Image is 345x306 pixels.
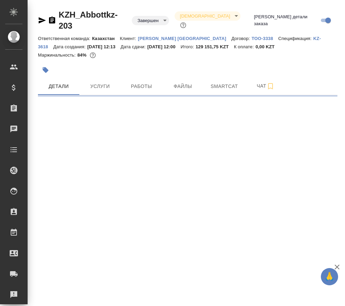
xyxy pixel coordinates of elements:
button: Доп статусы указывают на важность/срочность заказа [179,21,188,30]
button: Скопировать ссылку для ЯМессенджера [38,16,46,24]
button: [DEMOGRAPHIC_DATA] [178,13,232,19]
span: [PERSON_NAME] детали заказа [254,13,318,27]
p: [PERSON_NAME] [GEOGRAPHIC_DATA] [138,36,231,41]
span: Услуги [83,82,117,91]
span: Детали [42,82,75,91]
p: Дата сдачи: [121,44,147,49]
a: ТОО-3338 [252,35,278,41]
button: 3912.63 RUB; 0.00 KZT; [88,51,97,60]
span: Smartcat [208,82,241,91]
button: Скопировать ссылку [48,16,56,24]
p: Клиент: [120,36,138,41]
p: Итого: [181,44,196,49]
button: 🙏 [321,268,338,285]
p: [DATE] 12:00 [147,44,181,49]
div: Завершен [132,16,169,25]
p: ТОО-3338 [252,36,278,41]
span: Файлы [166,82,199,91]
a: [PERSON_NAME] [GEOGRAPHIC_DATA] [138,35,231,41]
p: 84% [77,52,88,58]
p: Дата создания: [53,44,87,49]
p: Ответственная команда: [38,36,92,41]
svg: Подписаться [266,82,275,90]
div: Завершен [175,11,240,21]
button: Завершен [135,18,160,23]
p: [DATE] 12:13 [87,44,121,49]
button: Добавить тэг [38,62,53,78]
span: Чат [249,82,282,90]
span: Работы [125,82,158,91]
a: KZH_Abbottkz-203 [59,10,118,30]
p: 129 151,75 KZT [196,44,234,49]
p: Маржинальность: [38,52,77,58]
p: К оплате: [234,44,256,49]
span: 🙏 [324,269,335,284]
p: Договор: [231,36,252,41]
p: 0,00 KZT [256,44,280,49]
p: Спецификация: [278,36,313,41]
p: Казахстан [92,36,120,41]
